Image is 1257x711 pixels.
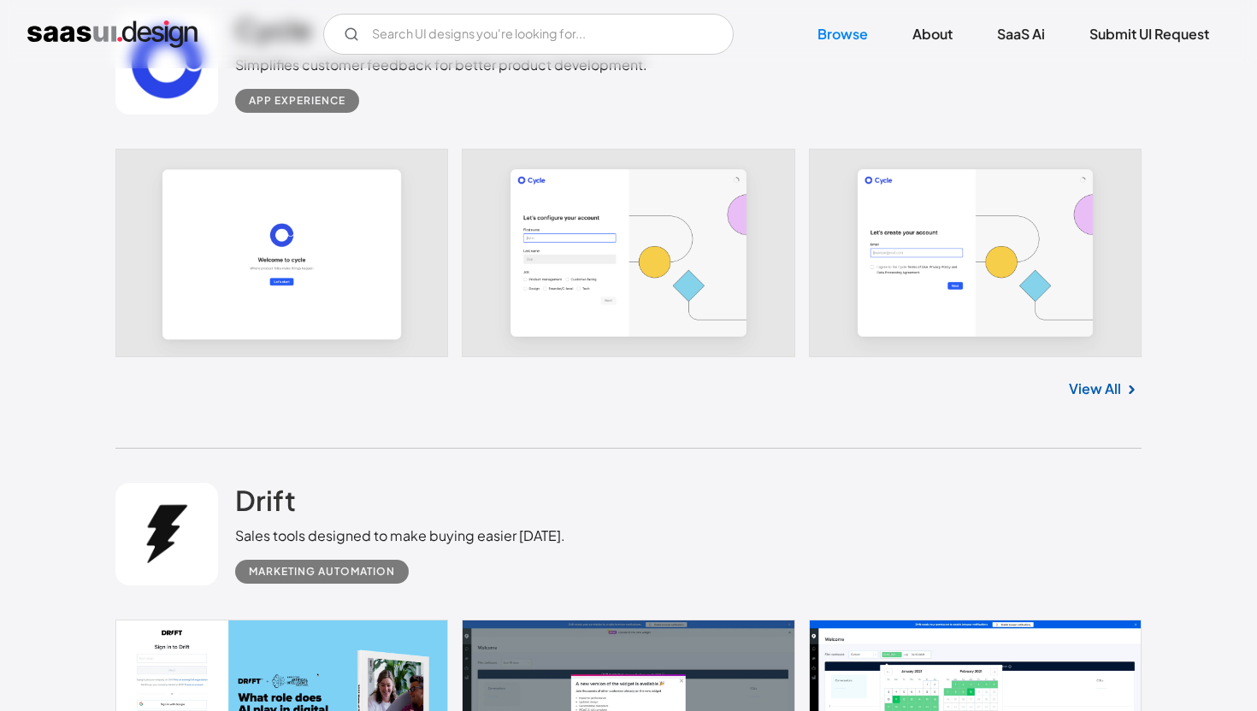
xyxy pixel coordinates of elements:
div: Marketing Automation [249,561,395,582]
a: home [27,21,198,48]
a: Submit UI Request [1069,15,1230,53]
input: Search UI designs you're looking for... [323,14,734,55]
a: About [892,15,973,53]
a: View All [1069,379,1121,399]
form: Email Form [323,14,734,55]
a: Drift [235,483,296,526]
div: Sales tools designed to make buying easier [DATE]. [235,526,565,546]
a: Browse [797,15,888,53]
a: SaaS Ai [977,15,1065,53]
div: App Experience [249,91,345,111]
h2: Drift [235,483,296,517]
